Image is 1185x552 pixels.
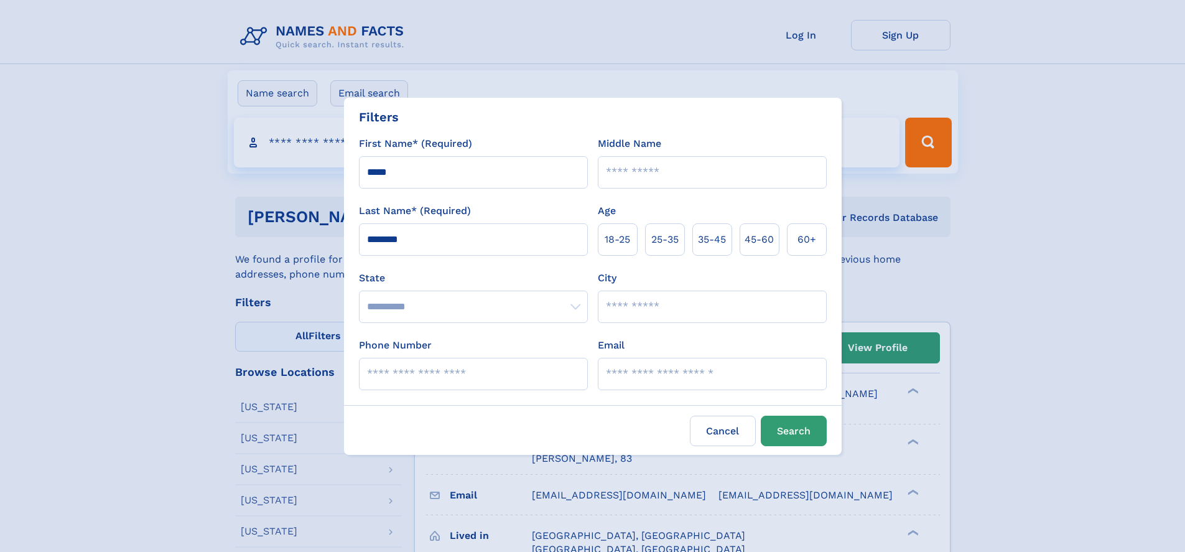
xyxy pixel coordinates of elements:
span: 18‑25 [605,232,630,247]
div: Filters [359,108,399,126]
label: City [598,271,616,286]
label: First Name* (Required) [359,136,472,151]
span: 60+ [797,232,816,247]
label: State [359,271,588,286]
label: Age [598,203,616,218]
label: Middle Name [598,136,661,151]
label: Last Name* (Required) [359,203,471,218]
label: Cancel [690,416,756,446]
span: 35‑45 [698,232,726,247]
span: 45‑60 [745,232,774,247]
label: Phone Number [359,338,432,353]
button: Search [761,416,827,446]
span: 25‑35 [651,232,679,247]
label: Email [598,338,625,353]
